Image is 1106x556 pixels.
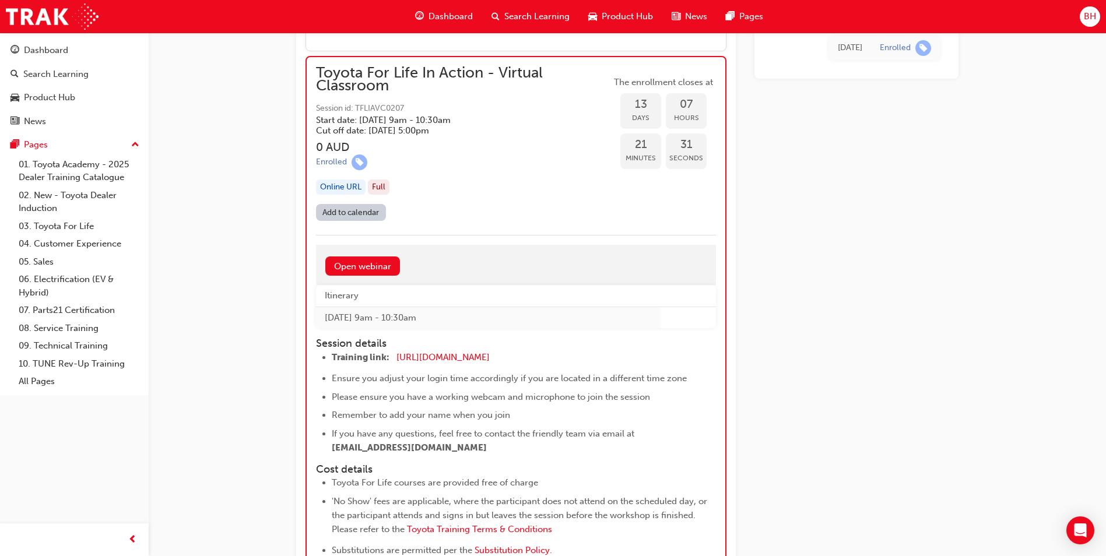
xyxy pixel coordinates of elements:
[1084,10,1096,23] span: BH
[838,41,862,55] div: Mon Aug 04 2025 16:37:37 GMT+1000 (Australian Eastern Standard Time)
[475,545,552,555] a: Substitution Policy.
[325,256,400,276] a: Open webinar
[14,156,144,186] a: 01. Toyota Academy - 2025 Dealer Training Catalogue
[128,533,137,547] span: prev-icon
[316,140,611,154] h3: 0 AUD
[368,180,389,195] div: Full
[602,10,653,23] span: Product Hub
[672,9,680,24] span: news-icon
[316,337,695,350] h4: Session details
[131,138,139,153] span: up-icon
[24,44,68,57] div: Dashboard
[332,428,634,439] span: If you have any questions, feel free to contact the friendly team via email at
[316,125,592,136] h5: Cut off date: [DATE] 5:00pm
[10,140,19,150] span: pages-icon
[726,9,735,24] span: pages-icon
[666,152,707,165] span: Seconds
[332,373,687,383] span: Ensure you adjust your login time accordingly if you are located in a different time zone
[316,66,611,93] span: Toyota For Life In Action - Virtual Classroom
[332,477,538,488] span: Toyota For Life courses are provided free of charge
[880,43,911,54] div: Enrolled
[6,3,99,30] img: Trak
[685,10,707,23] span: News
[5,134,144,156] button: Pages
[14,319,144,337] a: 08. Service Training
[316,180,366,195] div: Online URL
[1066,516,1094,544] div: Open Intercom Messenger
[739,10,763,23] span: Pages
[10,69,19,80] span: search-icon
[316,307,661,328] td: [DATE] 9am - 10:30am
[666,98,707,111] span: 07
[14,355,144,373] a: 10. TUNE Rev-Up Training
[316,204,386,221] a: Add to calendar
[491,9,500,24] span: search-icon
[611,76,716,89] span: The enrollment closes at
[406,5,482,29] a: guage-iconDashboard
[332,496,710,534] span: 'No Show' fees are applicable, where the participant does not attend on the scheduled day, or the...
[415,9,424,24] span: guage-icon
[10,117,19,127] span: news-icon
[579,5,662,29] a: car-iconProduct Hub
[10,93,19,103] span: car-icon
[666,111,707,125] span: Hours
[316,115,592,125] h5: Start date: [DATE] 9am - 10:30am
[24,91,75,104] div: Product Hub
[14,372,144,390] a: All Pages
[14,235,144,253] a: 04. Customer Experience
[316,66,716,226] button: Toyota For Life In Action - Virtual ClassroomSession id: TFLIAVC0207Start date: [DATE] 9am - 10:3...
[588,9,597,24] span: car-icon
[620,152,661,165] span: Minutes
[24,115,46,128] div: News
[14,337,144,355] a: 09. Technical Training
[407,524,552,534] a: Toyota Training Terms & Conditions
[14,186,144,217] a: 02. New - Toyota Dealer Induction
[24,138,48,152] div: Pages
[396,352,490,363] a: [URL][DOMAIN_NAME]
[620,138,661,152] span: 21
[10,45,19,56] span: guage-icon
[14,270,144,301] a: 06. Electrification (EV & Hybrid)
[482,5,579,29] a: search-iconSearch Learning
[5,37,144,134] button: DashboardSearch LearningProduct HubNews
[620,98,661,111] span: 13
[1080,6,1100,27] button: BH
[332,352,389,363] span: Training link:
[14,301,144,319] a: 07. Parts21 Certification
[5,111,144,132] a: News
[5,87,144,108] a: Product Hub
[316,102,611,115] span: Session id: TFLIAVC0207
[352,154,367,170] span: learningRecordVerb_ENROLL-icon
[717,5,773,29] a: pages-iconPages
[504,10,570,23] span: Search Learning
[666,138,707,152] span: 31
[316,157,347,168] div: Enrolled
[915,40,931,56] span: learningRecordVerb_ENROLL-icon
[332,392,650,402] span: Please ensure you have a working webcam and microphone to join the session
[316,463,716,476] h4: Cost details
[5,64,144,85] a: Search Learning
[316,285,661,307] th: Itinerary
[620,111,661,125] span: Days
[14,217,144,235] a: 03. Toyota For Life
[14,253,144,271] a: 05. Sales
[429,10,473,23] span: Dashboard
[332,410,510,420] span: Remember to add your name when you join
[332,545,472,555] span: Substitutions are permitted per the
[5,40,144,61] a: Dashboard
[662,5,717,29] a: news-iconNews
[23,68,89,81] div: Search Learning
[332,442,487,453] span: [EMAIL_ADDRESS][DOMAIN_NAME]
